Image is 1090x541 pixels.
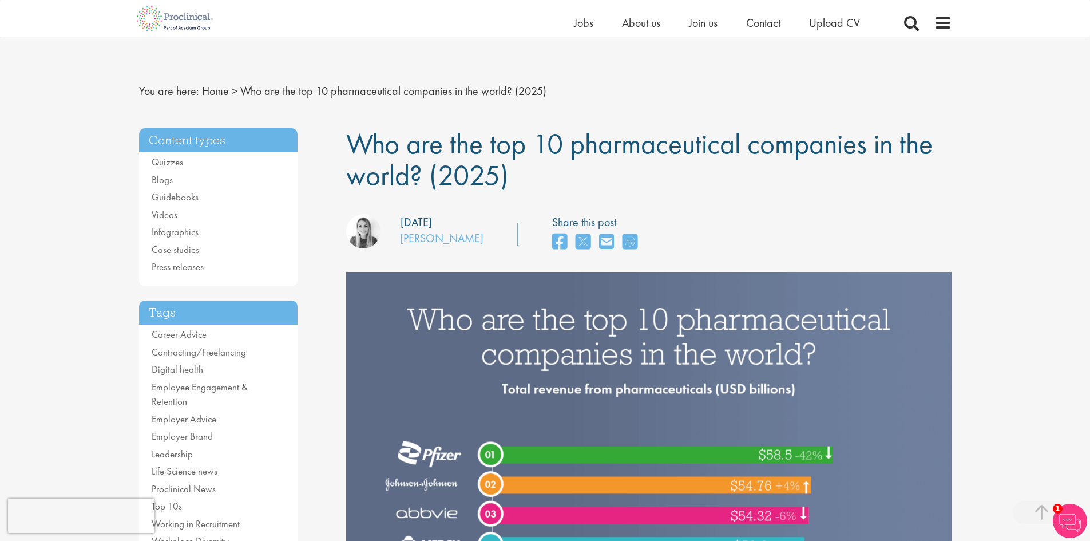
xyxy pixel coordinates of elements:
[152,346,246,358] a: Contracting/Freelancing
[152,465,217,477] a: Life Science news
[689,15,718,30] a: Join us
[152,381,248,408] a: Employee Engagement & Retention
[400,231,483,246] a: [PERSON_NAME]
[8,499,154,533] iframe: reCAPTCHA
[232,84,237,98] span: >
[552,230,567,255] a: share on facebook
[139,128,298,153] h3: Content types
[1053,504,1063,514] span: 1
[346,125,933,194] span: Who are the top 10 pharmaceutical companies in the world? (2025)
[152,518,240,530] a: Working in Recruitment
[622,15,660,30] a: About us
[152,448,193,460] a: Leadership
[152,328,207,341] a: Career Advice
[152,483,216,495] a: Proclinical News
[623,230,637,255] a: share on whats app
[152,243,199,256] a: Case studies
[746,15,780,30] a: Contact
[346,214,380,248] img: Hannah Burke
[152,363,203,376] a: Digital health
[152,191,199,203] a: Guidebooks
[139,301,298,325] h3: Tags
[599,230,614,255] a: share on email
[152,173,173,186] a: Blogs
[152,413,216,425] a: Employer Advice
[139,84,199,98] span: You are here:
[240,84,546,98] span: Who are the top 10 pharmaceutical companies in the world? (2025)
[576,230,590,255] a: share on twitter
[152,208,177,221] a: Videos
[401,214,432,231] div: [DATE]
[152,226,199,238] a: Infographics
[574,15,593,30] a: Jobs
[152,430,213,443] a: Employer Brand
[1053,504,1087,538] img: Chatbot
[152,260,204,273] a: Press releases
[202,84,229,98] a: breadcrumb link
[152,500,182,512] a: Top 10s
[809,15,860,30] a: Upload CV
[152,156,183,168] a: Quizzes
[552,214,643,231] label: Share this post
